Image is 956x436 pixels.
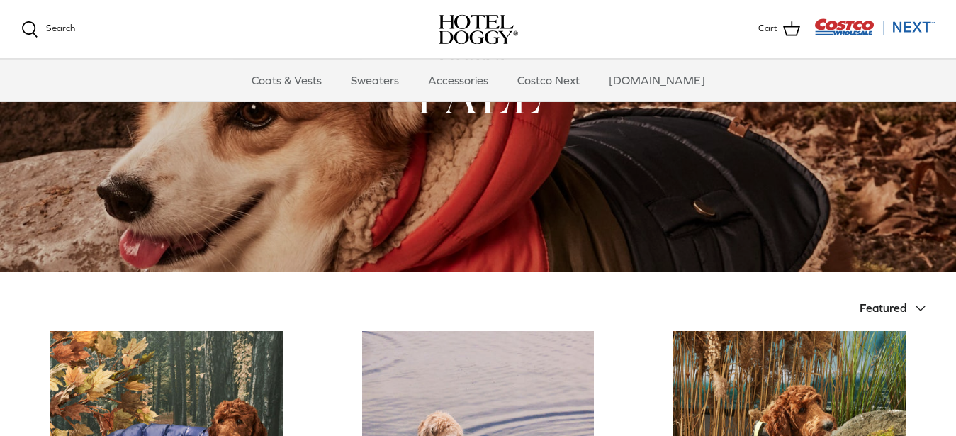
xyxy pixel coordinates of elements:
a: Sweaters [338,59,412,101]
h1: FALL [21,60,935,129]
a: hoteldoggy.com hoteldoggycom [439,14,518,44]
span: Cart [758,21,777,36]
a: Accessories [415,59,501,101]
a: Visit Costco Next [814,27,935,38]
span: Search [46,23,75,33]
button: Featured [860,293,935,324]
a: Costco Next [505,59,592,101]
a: Cart [758,20,800,38]
a: Coats & Vests [239,59,334,101]
a: [DOMAIN_NAME] [596,59,718,101]
a: Search [21,21,75,38]
img: hoteldoggycom [439,14,518,44]
img: Costco Next [814,18,935,35]
span: Featured [860,301,906,314]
